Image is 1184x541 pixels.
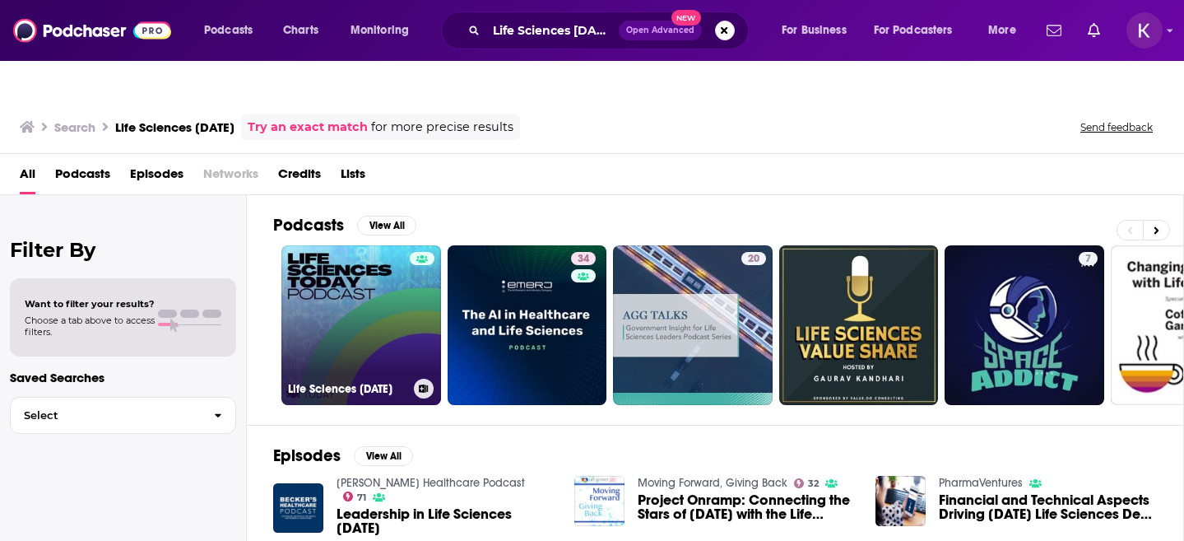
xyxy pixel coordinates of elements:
a: Podcasts [55,161,110,194]
span: Networks [203,161,258,194]
a: Lists [341,161,365,194]
a: Life Sciences [DATE] [281,245,441,405]
a: Financial and Technical Aspects Driving Today’s Life Sciences Deal Making [939,493,1157,521]
a: Moving Forward, Giving Back [638,476,787,490]
a: 32 [794,478,820,488]
span: More [988,19,1016,42]
span: Charts [283,19,318,42]
span: 34 [578,251,589,268]
img: Podchaser - Follow, Share and Rate Podcasts [13,15,171,46]
img: Project Onramp: Connecting the Stars of Tomorrow with the Life Sciences Industry Today [574,476,625,526]
h2: Podcasts [273,215,344,236]
a: 20 [741,252,766,265]
a: Charts [272,17,328,44]
button: Open AdvancedNew [619,21,702,40]
span: Logged in as kwignall [1126,12,1163,49]
button: Select [10,397,236,434]
span: Financial and Technical Aspects Driving [DATE] Life Sciences Deal Making [939,493,1157,521]
a: Show notifications dropdown [1081,16,1107,44]
a: Try an exact match [248,118,368,137]
span: Select [11,410,201,421]
h3: Life Sciences [DATE] [288,382,407,396]
button: View All [354,446,413,466]
span: Want to filter your results? [25,298,155,310]
a: Project Onramp: Connecting the Stars of Tomorrow with the Life Sciences Industry Today [638,493,856,521]
span: for more precise results [371,118,513,137]
button: open menu [193,17,274,44]
h2: Episodes [273,445,341,466]
h2: Filter By [10,238,236,262]
span: For Podcasters [874,19,953,42]
button: View All [357,216,416,236]
img: Financial and Technical Aspects Driving Today’s Life Sciences Deal Making [875,476,926,526]
input: Search podcasts, credits, & more... [486,17,619,44]
span: 7 [1085,251,1091,268]
button: Send feedback [1075,120,1158,134]
a: PodcastsView All [273,215,416,236]
button: Show profile menu [1126,12,1163,49]
a: 7 [1079,252,1098,265]
a: Credits [278,161,321,194]
a: 34 [571,252,596,265]
span: Podcasts [204,19,253,42]
span: Choose a tab above to access filters. [25,315,155,338]
span: 20 [748,251,759,268]
a: 20 [613,245,773,405]
a: Becker’s Healthcare Podcast [337,476,525,490]
span: 32 [808,480,819,487]
span: Monitoring [351,19,409,42]
span: For Business [782,19,847,42]
img: User Profile [1126,12,1163,49]
button: open menu [977,17,1037,44]
a: Show notifications dropdown [1040,16,1068,44]
a: 34 [448,245,607,405]
h3: Life Sciences [DATE] [115,119,234,135]
img: Leadership in Life Sciences Today [273,483,323,534]
a: 71 [343,492,367,501]
a: EpisodesView All [273,445,413,466]
span: New [671,10,701,26]
button: open menu [863,17,977,44]
button: open menu [339,17,430,44]
a: Episodes [130,161,183,194]
span: Leadership in Life Sciences [DATE] [337,507,555,535]
a: Leadership in Life Sciences Today [337,507,555,535]
div: Search podcasts, credits, & more... [457,12,764,49]
span: Project Onramp: Connecting the Stars of [DATE] with the Life Sciences Industry [DATE] [638,493,856,521]
span: Open Advanced [626,26,694,35]
h3: Search [54,119,95,135]
button: open menu [770,17,867,44]
a: All [20,161,35,194]
a: 7 [945,245,1104,405]
a: PharmaVentures [939,476,1023,490]
p: Saved Searches [10,370,236,385]
span: 71 [357,494,366,501]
